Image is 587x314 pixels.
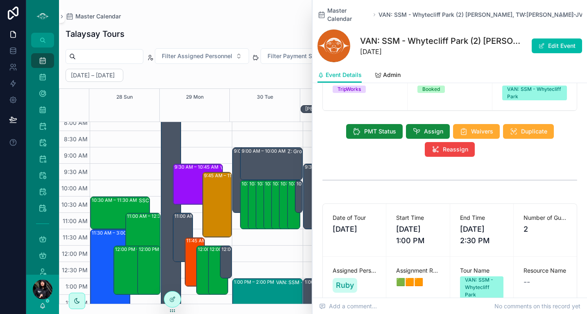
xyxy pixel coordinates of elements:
button: PMT Status [346,124,403,139]
div: 11:00 AM – 12:30 PM [175,213,221,219]
span: Assigned Personnel [333,267,376,275]
div: 10:00 AM – 11:30 AM [272,181,284,229]
span: 12:30 PM [60,267,90,273]
span: 1:30 PM [63,299,90,306]
div: 11:30 AM – 3:00 PM [92,230,136,236]
div: 12:00 PM – 1:30 PM [209,246,228,294]
div: 11:00 AM – 12:30 PM [127,213,174,219]
h1: VAN: SSM - Whytecliff Park (2) [PERSON_NAME], TW:[PERSON_NAME]-JVTQ [360,35,521,47]
div: 11:00 AM – 12:30 PM [173,213,193,262]
span: Duplicate [521,127,547,136]
div: 12:00 PM – 1:00 PM [220,246,231,278]
div: 10:00 AM – 11:30 AM [249,181,297,187]
div: VAN: ST - School Program (Private) (83) [PERSON_NAME], TW:ZVGA-FYWA [220,165,268,171]
span: [DATE] 1:00 PM [396,224,440,246]
span: 10:30 AM [59,201,90,208]
span: Assign [424,127,443,136]
div: 10:00 AM – 11:30 AM [242,181,289,187]
h1: Talaysay Tours [66,28,125,40]
div: 1:00 PM – 2:00 PM [234,279,276,285]
div: 9:00 AM – 10:00 AM [242,148,288,154]
span: Reassign [443,145,468,154]
div: 1:00 PM – 3:45 PM [305,279,347,285]
div: 9:00 AM – 10:00 AMZ: Group Tours (1) [PERSON_NAME], TW:NYDS-ZDSE [240,148,302,180]
span: 9:00 AM [62,152,90,159]
span: 11:30 AM [61,234,90,241]
span: -- [524,276,530,288]
a: Master Calendar [317,7,370,23]
div: 10:30 AM – 11:30 AMSSC: TT - PB Prov. Park (2) [PERSON_NAME], TW:YYAG-KEJR [91,197,150,229]
div: 12:00 PM – 1:30 PM [139,246,183,253]
div: 10:00 AM – 11:30 AM [264,181,277,229]
span: Assignment Review [396,267,440,275]
button: 29 Mon [186,89,204,105]
span: Date of Tour [333,214,376,222]
button: 28 Sun [116,89,133,105]
span: 2 [524,224,567,235]
a: Ruby [333,278,357,293]
span: End Time [460,214,503,222]
div: 10:00 AM – 11:30 AM [240,181,253,229]
button: Select Button [155,48,249,64]
span: Number of Guests [524,214,567,222]
span: Master Calendar [75,12,121,20]
span: 🟩🟧🟧 [396,276,440,288]
span: PMT Status [364,127,396,136]
div: 12:00 PM – 1:30 PM [198,246,242,253]
div: VAN: SSM - [PERSON_NAME] (25) [PERSON_NAME], TW:[PERSON_NAME]-AIZE [276,279,344,286]
div: 9:00 AM – 11:00 AM [234,148,279,154]
div: VAN: SSM - Whytecliff Park [465,276,499,298]
span: 12:00 PM [60,250,90,257]
span: Start Time [396,214,440,222]
div: 9:30 AM – 10:45 AMVAN: ST - School Program (Private) (83) [PERSON_NAME], TW:ZVGA-FYWA [173,164,222,204]
div: 12:00 PM – 1:00 PM [222,246,266,253]
button: Reassign [425,142,475,157]
div: 10:00 AM – 11:30 AM [288,181,300,229]
div: 10:00 AM – 11:30 AM [256,181,269,229]
h2: [DATE] – [DATE] [71,71,115,79]
div: 10:30 AM – 11:30 AM [92,197,139,203]
div: 9:45 AM – 11:45 AM [203,172,231,237]
span: Resource Name [524,267,567,275]
span: 8:00 AM [62,119,90,126]
div: 10:00 AM – 11:00 AM [297,181,344,187]
div: 11:45 AM – 1:15 PM [186,237,229,244]
span: Filter Payment Status [267,52,326,60]
img: App logo [36,10,49,23]
span: Waivers [471,127,493,136]
div: 10:00 AM – 11:30 AM [279,181,292,229]
div: 10:00 AM – 11:00 AM [295,181,302,212]
span: 10:00 AM [59,185,90,192]
span: 9:30 AM [62,168,90,175]
div: 12:00 PM – 1:30 PM [115,246,159,253]
button: Waivers [453,124,500,139]
a: Event Details [317,68,362,83]
div: Booked [422,86,440,93]
a: Admin [375,68,401,84]
div: 10:00 AM – 11:30 AM [273,181,320,187]
a: Master Calendar [66,12,121,20]
div: Z: Group Tours (1) [PERSON_NAME], TW:NYDS-ZDSE [288,148,348,155]
div: VAN: SSM - Whytecliff Park [507,86,562,100]
span: Tour Name [460,267,503,275]
span: [DATE] [333,224,376,235]
span: Ruby [336,280,354,291]
div: 12:00 PM – 1:30 PM [210,246,254,253]
button: 30 Tue [257,89,273,105]
button: Assign [406,124,450,139]
div: 10:00 AM – 11:30 AM [248,181,261,229]
span: Master Calendar [327,7,370,23]
div: TripWorks [338,86,361,93]
div: 11:00 AM – 12:30 PM [126,213,160,262]
div: 9:30 AM – 10:45 AM [175,164,220,170]
span: No comments on this record yet [494,302,580,310]
span: 11:00 AM [61,217,90,224]
div: 10:00 AM – 11:30 AM [265,181,312,187]
div: 10:00 AM – 11:30 AM [257,181,304,187]
button: Select Button [261,48,343,64]
div: 12:00 PM – 1:30 PM [114,246,153,294]
span: 1:00 PM [63,283,90,290]
span: Filter Assigned Personnel [162,52,232,60]
div: 9:30 AM – 11:30 AMArt Farm & [PERSON_NAME] Check-in [304,164,373,229]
